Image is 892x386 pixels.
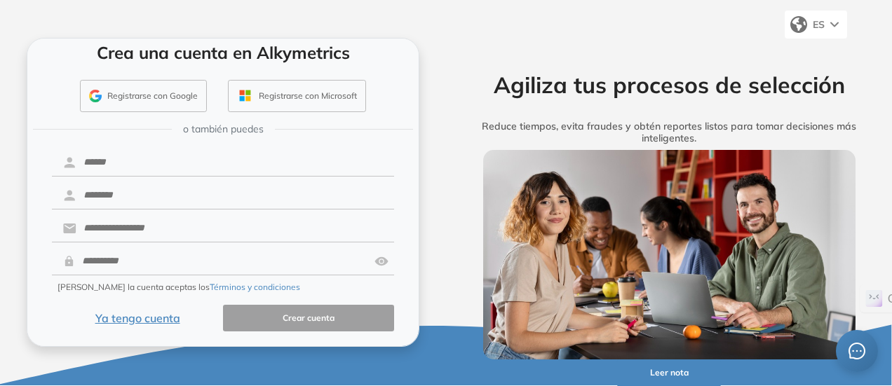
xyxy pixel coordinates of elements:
h4: Crea una cuenta en Alkymetrics [46,43,400,63]
span: ES [813,18,825,31]
h2: Agiliza tus procesos de selección [462,71,876,98]
img: world [790,16,807,33]
h5: Reduce tiempos, evita fraudes y obtén reportes listos para tomar decisiones más inteligentes. [462,120,876,144]
span: message [849,343,865,359]
img: img-more-info [483,150,856,359]
img: asd [374,248,388,275]
button: Registrarse con Google [80,80,207,112]
span: o también puedes [183,122,264,137]
span: [PERSON_NAME] la cuenta aceptas los [58,281,300,294]
button: Registrarse con Microsoft [228,80,366,112]
img: arrow [830,22,839,27]
img: OUTLOOK_ICON [237,88,253,104]
button: Crear cuenta [223,305,394,332]
button: Términos y condiciones [210,281,300,294]
img: GMAIL_ICON [89,90,102,102]
button: Ya tengo cuenta [52,305,223,332]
